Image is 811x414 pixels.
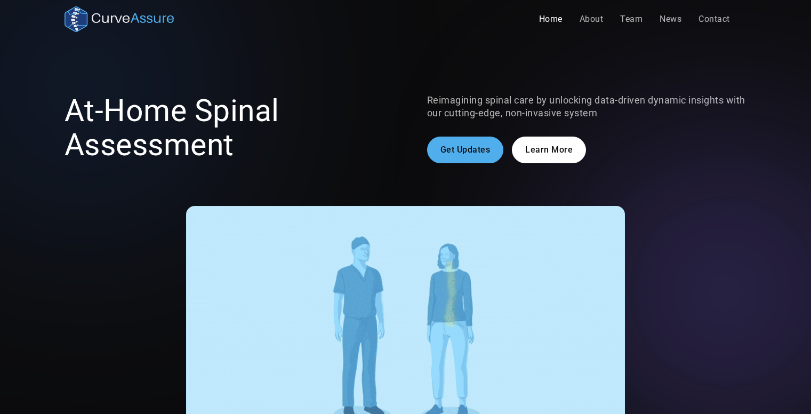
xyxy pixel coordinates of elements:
a: Get Updates [427,137,504,163]
h1: At-Home Spinal Assessment [65,94,384,162]
p: Reimagining spinal care by unlocking data-driven dynamic insights with our cutting-edge, non-inva... [427,94,747,120]
a: home [65,6,174,32]
a: Team [612,9,651,30]
a: News [651,9,690,30]
a: Learn More [512,137,586,163]
a: Home [531,9,571,30]
a: About [571,9,612,30]
a: Contact [690,9,738,30]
